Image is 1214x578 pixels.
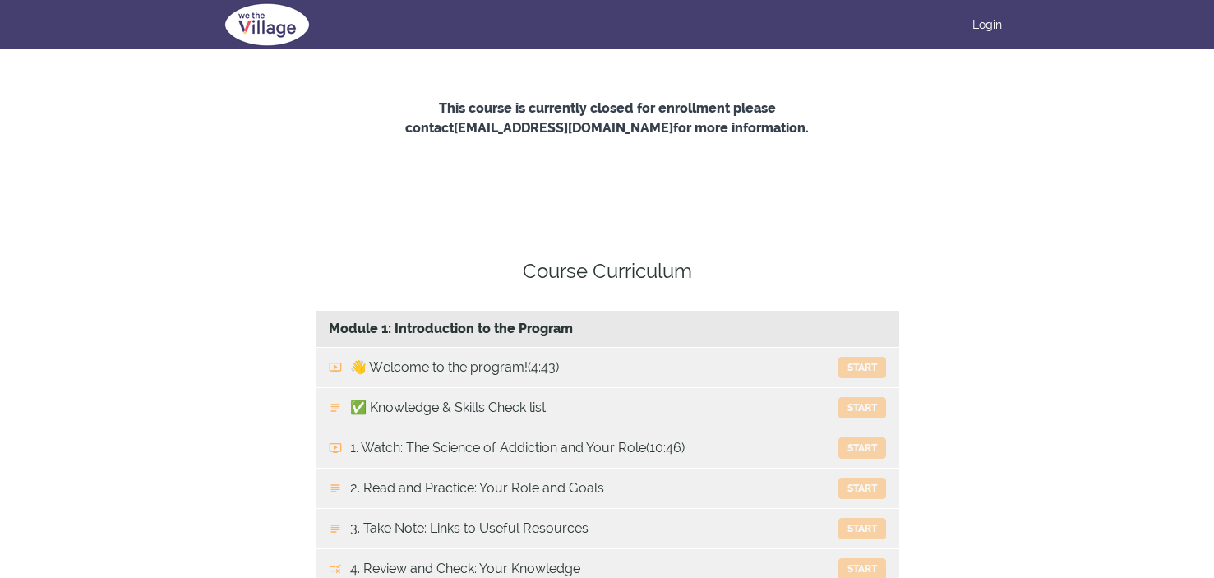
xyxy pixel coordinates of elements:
[838,518,886,539] button: Start
[350,358,528,377] span: 👋 Welcome to the program!
[350,398,546,418] span: ✅ Knowledge & Skills Check list
[316,257,899,286] h4: Course Curriculum
[316,348,899,387] a: 👋 Welcome to the program! (4:43) Start
[316,509,899,548] a: 3. Take Note: Links to Useful Resources Start
[838,397,886,418] button: Start
[316,428,899,468] a: 1. Watch: The Science of Addiction and Your Role (10:46) Start
[350,519,589,539] span: 3. Take Note: Links to Useful Resources
[316,469,899,508] a: 2. Read and Practice: Your Role and Goals Start
[405,100,809,136] strong: This course is currently closed for enrollment please contact [EMAIL_ADDRESS][DOMAIN_NAME] for mo...
[838,478,886,499] button: Start
[350,438,646,458] span: 1. Watch: The Science of Addiction and Your Role
[316,388,899,428] a: ✅ Knowledge & Skills Check list Start
[838,437,886,459] button: Start
[972,16,1002,33] a: Login
[316,311,899,348] div: Module 1: Introduction to the Program
[646,438,685,458] span: (10:46)
[838,357,886,378] button: Start
[350,479,604,498] span: 2. Read and Practice: Your Role and Goals
[528,358,559,377] span: (4:43)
